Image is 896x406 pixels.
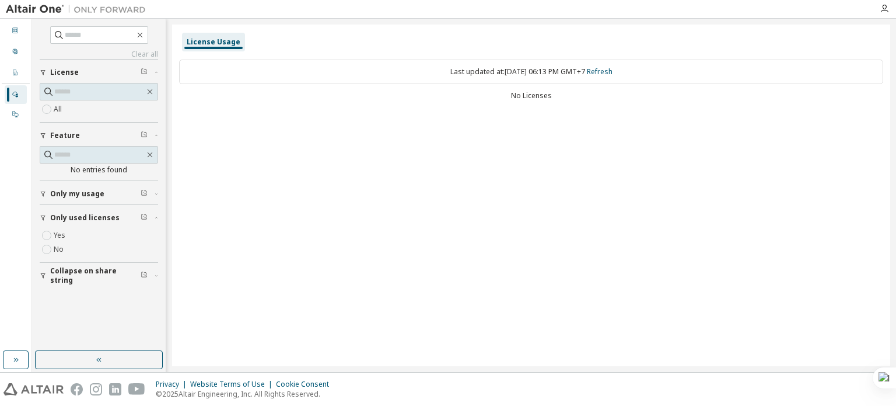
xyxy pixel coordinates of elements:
div: Privacy [156,380,190,389]
span: Clear filter [141,189,148,199]
p: © 2025 Altair Engineering, Inc. All Rights Reserved. [156,389,336,399]
button: Collapse on share string [40,263,158,289]
div: User Profile [5,43,27,61]
span: Clear filter [141,68,148,77]
div: License Usage [187,37,240,47]
button: Feature [40,123,158,148]
span: Clear filter [141,213,148,223]
span: License [50,68,79,77]
div: Website Terms of Use [190,380,276,389]
label: No [54,242,66,256]
span: Clear filter [141,271,148,280]
img: linkedin.svg [109,383,121,395]
div: No entries found [40,165,158,175]
label: All [54,102,64,116]
img: Altair One [6,4,152,15]
img: instagram.svg [90,383,102,395]
div: Cookie Consent [276,380,336,389]
span: Only my usage [50,189,104,199]
div: No Licenses [179,91,883,100]
div: Dashboard [5,22,27,40]
div: Last updated at: [DATE] 06:13 PM GMT+7 [179,60,883,84]
a: Clear all [40,50,158,59]
span: Collapse on share string [50,266,141,285]
img: youtube.svg [128,383,145,395]
button: License [40,60,158,85]
div: Managed [5,85,27,104]
span: Feature [50,131,80,140]
img: facebook.svg [71,383,83,395]
button: Only used licenses [40,205,158,231]
span: Clear filter [141,131,148,140]
button: Only my usage [40,181,158,207]
div: Company Profile [5,64,27,82]
div: On Prem [5,105,27,124]
span: Only used licenses [50,213,120,223]
img: altair_logo.svg [3,383,64,395]
label: Yes [54,228,68,242]
a: Refresh [587,67,612,77]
